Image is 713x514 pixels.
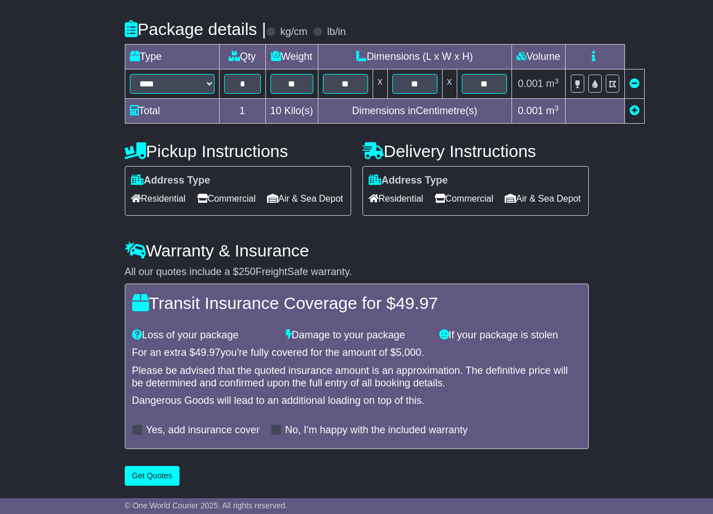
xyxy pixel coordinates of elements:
[505,190,581,207] span: Air & Sea Depot
[125,466,180,486] button: Get Quotes
[125,20,266,38] h4: Package details |
[195,347,221,358] span: 49.97
[518,78,543,89] span: 0.001
[270,105,282,116] span: 10
[396,294,438,312] span: 49.97
[219,45,265,69] td: Qty
[318,45,511,69] td: Dimensions (L x W x H)
[125,142,351,160] h4: Pickup Instructions
[267,190,343,207] span: Air & Sea Depot
[511,45,565,69] td: Volume
[219,99,265,124] td: 1
[131,175,211,187] label: Address Type
[369,190,423,207] span: Residential
[280,26,307,38] label: kg/cm
[327,26,345,38] label: lb/in
[132,294,581,312] h4: Transit Insurance Coverage for $
[125,266,589,278] div: All our quotes include a $ FreightSafe warranty.
[373,69,387,99] td: x
[125,45,219,69] td: Type
[132,365,581,389] div: Please be advised that the quoted insurance amount is an approximation. The definitive price will...
[125,99,219,124] td: Total
[396,347,421,358] span: 5,000
[126,329,280,342] div: Loss of your package
[629,78,640,89] a: Remove this item
[318,99,511,124] td: Dimensions in Centimetre(s)
[146,424,260,437] label: Yes, add insurance cover
[239,266,256,277] span: 250
[434,329,587,342] div: If your package is stolen
[265,45,318,69] td: Weight
[369,175,448,187] label: Address Type
[554,104,559,112] sup: 3
[546,78,559,89] span: m
[280,329,434,342] div: Damage to your package
[285,424,468,437] label: No, I'm happy with the included warranty
[546,105,559,116] span: m
[442,69,457,99] td: x
[518,105,543,116] span: 0.001
[125,241,589,260] h4: Warranty & Insurance
[197,190,256,207] span: Commercial
[125,501,288,510] span: © One World Courier 2025. All rights reserved.
[435,190,493,207] span: Commercial
[629,105,640,116] a: Add new item
[131,190,186,207] span: Residential
[265,99,318,124] td: Kilo(s)
[132,347,581,359] div: For an extra $ you're fully covered for the amount of $ .
[554,77,559,85] sup: 3
[132,395,581,407] div: Dangerous Goods will lead to an additional loading on top of this.
[362,142,589,160] h4: Delivery Instructions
